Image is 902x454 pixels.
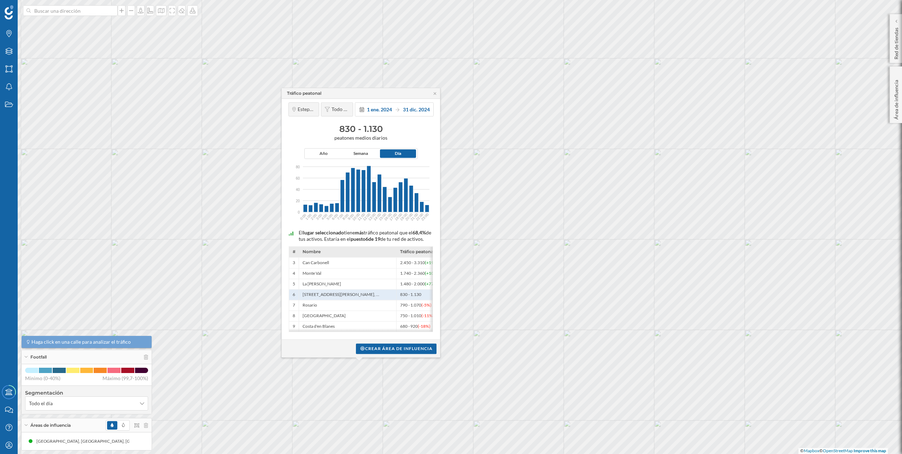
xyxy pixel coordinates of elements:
[395,151,401,157] span: Día
[25,375,60,382] span: Mínimo (0-40%)
[400,271,441,277] span: 1.740 - 2.360
[365,236,368,242] span: 6
[418,324,430,329] span: (-18%)
[289,231,293,235] img: intelligent_assistant_bucket_2.svg
[798,448,888,454] div: © ©
[30,354,47,360] span: Footfall
[804,448,819,453] a: Mapbox
[29,400,53,407] span: Todo el día
[315,213,323,221] text: 3:00
[425,260,441,265] span: (+193%)
[404,212,414,221] text: 20:00
[373,212,382,221] text: 14:00
[303,324,335,330] span: Costa d'en Blanes
[303,260,329,266] span: Can Carbonell
[293,324,295,330] span: 9
[5,5,13,19] img: Geoblink Logo
[357,212,366,221] text: 11:00
[293,292,295,298] span: 6
[285,123,437,135] h3: 830 - 1.130
[389,212,398,221] text: 17:00
[299,230,431,242] span: de tus activos. Estaría en el
[303,281,341,287] span: La [PERSON_NAME]
[893,25,900,59] p: Red de tiendas
[400,292,423,298] span: 830 - 1.130
[298,210,300,215] span: 0
[293,303,295,308] span: 7
[412,230,426,236] span: 68,4%
[399,212,409,221] text: 19:00
[298,106,315,112] span: Estepona
[30,422,71,429] span: Áreas de influencia
[14,5,39,11] span: Soporte
[383,212,393,221] text: 16:00
[400,324,430,330] span: 680 - 920
[400,260,441,266] span: 2.450 - 3.310
[420,212,429,221] text: 23:00
[331,213,339,221] text: 6:00
[303,303,317,308] span: Rosario
[35,438,210,445] div: [GEOGRAPHIC_DATA], [GEOGRAPHIC_DATA], [GEOGRAPHIC_DATA] (5 min Conduciendo)
[375,236,380,242] span: 19
[400,249,442,255] span: Tráfico peatonal en el tramo
[299,230,303,236] span: El
[368,236,374,242] span: de
[364,230,412,236] span: tráfico peatonal que el
[410,212,419,221] text: 21:00
[362,212,371,221] text: 12:00
[320,151,328,157] span: Año
[293,313,295,319] span: 8
[344,230,355,236] span: tiene
[400,313,434,319] span: 750 - 1.010
[347,213,355,221] text: 9:00
[336,213,344,221] text: 7:00
[310,213,318,221] text: 2:00
[293,281,295,287] span: 5
[378,212,387,221] text: 15:00
[287,90,321,97] div: Tráfico peatonal
[296,176,300,181] span: 60
[25,389,148,396] h4: Segmentación
[342,213,350,221] text: 8:00
[326,213,334,221] text: 5:00
[102,375,148,382] span: Máximo (99,7-100%)
[303,271,321,277] span: Monte Val
[403,106,430,112] span: 31 dic. 2024
[367,106,392,112] span: 1 ene. 2024
[296,198,300,204] span: 20
[305,213,312,221] text: 1:00
[303,230,344,236] span: lugar seleccionado
[31,338,131,345] span: Haga click en una calle para analizar el tráfico
[380,236,424,242] span: de tu red de activos.
[353,151,368,157] span: Semana
[355,230,364,236] span: más
[303,249,321,255] span: Nombre
[296,164,300,169] span: 80
[415,212,424,221] text: 22:00
[321,213,328,221] text: 4:00
[303,313,346,319] span: [GEOGRAPHIC_DATA]
[421,313,434,319] span: (-11%)
[425,271,441,276] span: (+109%)
[352,212,361,221] text: 10:00
[394,212,403,221] text: 18:00
[893,77,900,120] p: Área de influencia
[854,448,886,453] a: Improve this map
[400,303,432,308] span: 790 - 1.070
[303,292,379,298] span: [STREET_ADDRESS][PERSON_NAME], …
[293,249,295,255] span: #
[351,236,365,242] span: puesto
[285,135,437,141] span: peatones medios diarios
[293,260,295,266] span: 3
[332,106,349,112] span: Todo el día
[293,271,295,277] span: 4
[296,187,300,192] span: 40
[823,448,853,453] a: OpenStreetMap
[425,281,439,287] span: (+77%)
[368,212,377,221] text: 13:00
[400,281,439,287] span: 1.480 - 2.000
[299,213,307,221] text: 0:00
[421,303,432,308] span: (-5%)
